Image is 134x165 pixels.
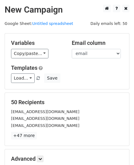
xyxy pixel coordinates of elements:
h5: Variables [11,40,63,46]
small: [EMAIL_ADDRESS][DOMAIN_NAME] [11,123,79,128]
a: Copy/paste... [11,49,48,58]
iframe: Chat Widget [103,136,134,165]
button: Save [44,73,60,83]
h5: Email column [72,40,123,46]
a: Load... [11,73,35,83]
small: Google Sheet: [5,21,73,26]
h5: 50 Recipients [11,99,123,106]
span: Daily emails left: 50 [88,20,129,27]
small: [EMAIL_ADDRESS][DOMAIN_NAME] [11,116,79,121]
small: [EMAIL_ADDRESS][DOMAIN_NAME] [11,109,79,114]
a: Templates [11,65,37,71]
h5: Advanced [11,155,123,162]
h2: New Campaign [5,5,129,15]
a: Untitled spreadsheet [32,21,73,26]
a: Daily emails left: 50 [88,21,129,26]
a: +47 more [11,132,37,139]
